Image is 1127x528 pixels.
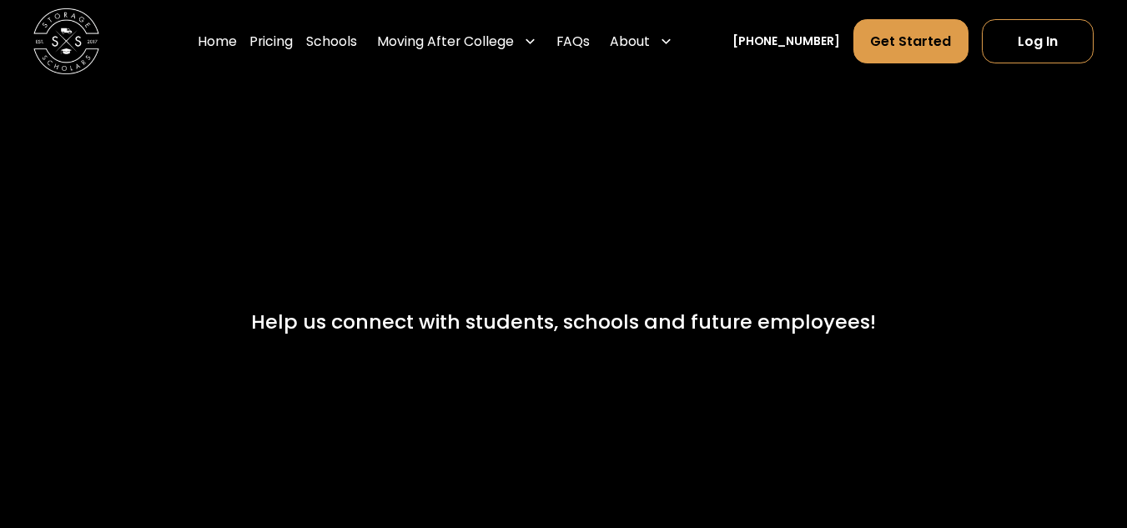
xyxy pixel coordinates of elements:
[610,32,650,52] div: About
[732,33,840,50] a: [PHONE_NUMBER]
[251,307,876,337] div: Help us connect with students, schools and future employees!
[982,19,1094,63] a: Log In
[377,32,514,52] div: Moving After College
[33,8,99,74] img: Storage Scholars main logo
[306,18,357,64] a: Schools
[556,18,590,64] a: FAQs
[853,19,969,63] a: Get Started
[198,18,237,64] a: Home
[249,18,293,64] a: Pricing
